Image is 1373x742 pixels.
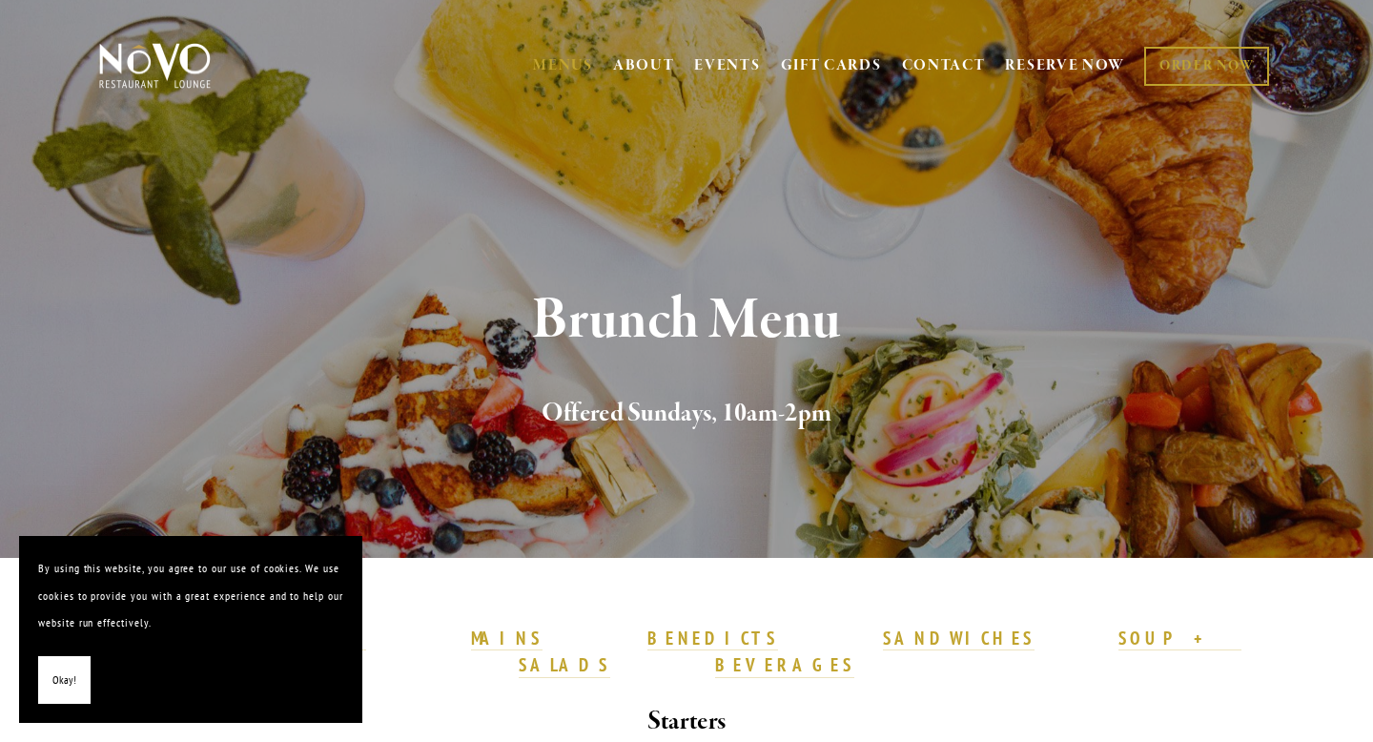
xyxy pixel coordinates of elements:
a: ABOUT [613,56,675,75]
strong: SANDWICHES [883,627,1035,649]
img: Novo Restaurant &amp; Lounge [95,42,215,90]
a: MAINS [471,627,543,651]
a: RESERVE NOW [1005,48,1125,84]
span: Okay! [52,667,76,694]
a: ORDER NOW [1144,47,1269,86]
h2: Offered Sundays, 10am-2pm [131,394,1242,434]
h1: Brunch Menu [131,290,1242,352]
a: CONTACT [902,48,986,84]
a: EVENTS [694,56,760,75]
strong: BENEDICTS [647,627,779,649]
p: By using this website, you agree to our use of cookies. We use cookies to provide you with a grea... [38,555,343,637]
section: Cookie banner [19,536,362,723]
button: Okay! [38,656,91,705]
strong: BEVERAGES [715,653,854,676]
a: GIFT CARDS [781,48,882,84]
a: SANDWICHES [883,627,1035,651]
a: MENUS [533,56,593,75]
a: SOUP + SALADS [519,627,1240,678]
a: BENEDICTS [647,627,779,651]
strong: MAINS [471,627,543,649]
a: BEVERAGES [715,653,854,678]
strong: Starters [647,705,726,738]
